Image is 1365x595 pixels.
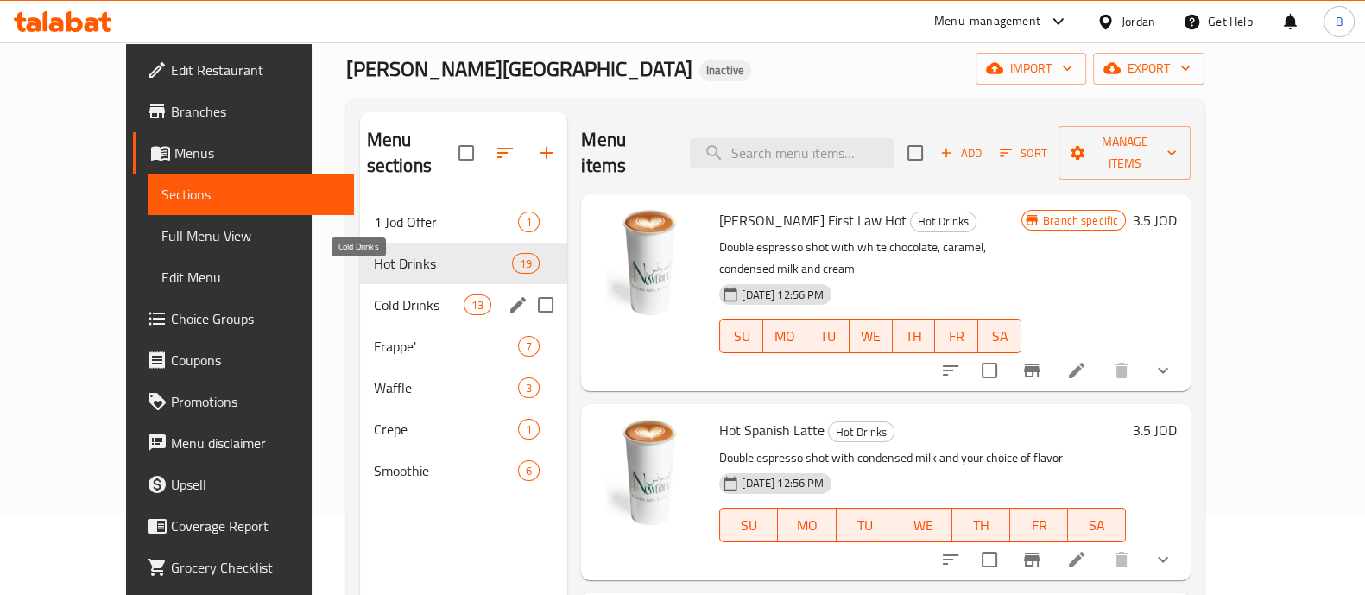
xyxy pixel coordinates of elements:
[1011,539,1052,580] button: Branch-specific-item
[976,53,1086,85] button: import
[1335,12,1343,31] span: B
[526,132,567,174] button: Add section
[174,142,340,163] span: Menus
[484,132,526,174] span: Sort sections
[519,380,539,396] span: 3
[911,212,976,231] span: Hot Drinks
[1093,53,1204,85] button: export
[735,287,831,303] span: [DATE] 12:56 PM
[1133,208,1177,232] h6: 3.5 JOD
[360,408,568,450] div: Crepe1
[930,539,971,580] button: sort-choices
[374,294,464,315] span: Cold Drinks
[995,140,1052,167] button: Sort
[581,127,669,179] h2: Menu items
[938,143,984,163] span: Add
[989,140,1059,167] span: Sort items
[513,256,539,272] span: 19
[367,127,459,179] h2: Menu sections
[518,419,540,440] div: items
[161,267,340,288] span: Edit Menu
[519,463,539,479] span: 6
[719,207,907,233] span: [PERSON_NAME] First Law Hot
[930,350,971,391] button: sort-choices
[171,516,340,536] span: Coverage Report
[942,324,971,349] span: FR
[374,419,519,440] span: Crepe
[133,298,354,339] a: Choice Groups
[519,339,539,355] span: 7
[933,140,989,167] button: Add
[148,174,354,215] a: Sections
[778,508,836,542] button: MO
[735,475,831,491] span: [DATE] 12:56 PM
[1107,58,1191,79] span: export
[1101,539,1142,580] button: delete
[699,63,751,78] span: Inactive
[133,91,354,132] a: Branches
[171,557,340,578] span: Grocery Checklist
[374,212,519,232] span: 1 Jod Offer
[1000,143,1047,163] span: Sort
[894,508,952,542] button: WE
[727,513,771,538] span: SU
[518,336,540,357] div: items
[763,319,806,353] button: MO
[719,319,763,353] button: SU
[1017,513,1061,538] span: FR
[464,294,491,315] div: items
[1133,418,1177,442] h6: 3.5 JOD
[360,194,568,498] nav: Menu sections
[360,367,568,408] div: Waffle3
[837,508,894,542] button: TU
[171,101,340,122] span: Branches
[1075,513,1119,538] span: SA
[1059,126,1191,180] button: Manage items
[148,215,354,256] a: Full Menu View
[900,324,929,349] span: TH
[133,547,354,588] a: Grocery Checklist
[519,214,539,231] span: 1
[133,464,354,505] a: Upsell
[935,319,978,353] button: FR
[360,326,568,367] div: Frappe'7
[785,513,829,538] span: MO
[1142,539,1184,580] button: show more
[374,253,512,274] span: Hot Drinks
[360,284,568,326] div: Cold Drinks13edit
[719,417,825,443] span: Hot Spanish Latte
[897,135,933,171] span: Select section
[374,336,519,357] span: Frappe'
[699,60,751,81] div: Inactive
[518,460,540,481] div: items
[171,308,340,329] span: Choice Groups
[161,184,340,205] span: Sections
[360,243,568,284] div: Hot Drinks19
[828,421,894,442] div: Hot Drinks
[989,58,1072,79] span: import
[133,381,354,422] a: Promotions
[512,253,540,274] div: items
[959,513,1003,538] span: TH
[133,49,354,91] a: Edit Restaurant
[346,49,692,88] span: [PERSON_NAME][GEOGRAPHIC_DATA]
[464,297,490,313] span: 13
[1011,350,1052,391] button: Branch-specific-item
[934,11,1040,32] div: Menu-management
[360,201,568,243] div: 1 Jod Offer1
[518,377,540,398] div: items
[719,237,1021,280] p: Double espresso shot with white chocolate, caramel, condensed milk and cream
[171,474,340,495] span: Upsell
[770,324,799,349] span: MO
[813,324,843,349] span: TU
[133,339,354,381] a: Coupons
[719,447,1126,469] p: Double espresso shot with condensed milk and your choice of flavor
[448,135,484,171] span: Select all sections
[844,513,888,538] span: TU
[1066,549,1087,570] a: Edit menu item
[595,418,705,529] img: Hot Spanish Latte
[374,377,519,398] span: Waffle
[850,319,893,353] button: WE
[1122,12,1155,31] div: Jordan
